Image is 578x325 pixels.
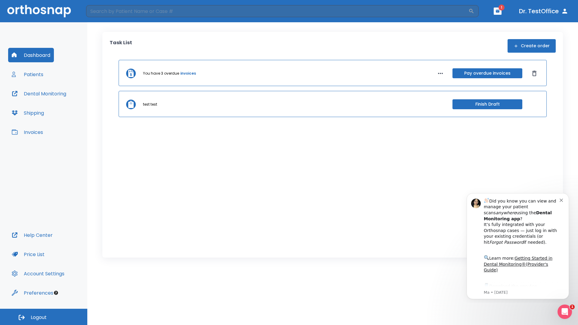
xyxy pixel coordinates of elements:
[558,305,572,319] iframe: Intercom live chat
[517,6,571,17] button: Dr. TestOffice
[499,5,505,11] span: 1
[458,188,578,303] iframe: Intercom notifications message
[143,71,179,76] p: You have 3 overdue
[452,99,522,109] button: Finish Draft
[180,71,196,76] a: invoices
[8,125,47,139] button: Invoices
[26,102,102,107] p: Message from Ma, sent 6w ago
[8,106,48,120] button: Shipping
[452,68,522,78] button: Pay overdue invoices
[53,290,59,296] div: Tooltip anchor
[8,286,57,300] button: Preferences
[26,96,80,107] a: App Store
[508,39,556,53] button: Create order
[7,5,71,17] img: Orthosnap
[102,9,107,14] button: Dismiss notification
[31,314,47,321] span: Logout
[86,5,468,17] input: Search by Patient Name or Case #
[8,67,47,82] button: Patients
[110,39,132,53] p: Task List
[570,305,575,309] span: 1
[8,228,56,242] button: Help Center
[8,86,70,101] button: Dental Monitoring
[530,69,539,78] button: Dismiss
[143,102,157,107] p: test test
[8,48,54,62] button: Dashboard
[26,94,102,125] div: Download the app: | ​ Let us know if you need help getting started!
[8,266,68,281] button: Account Settings
[8,247,48,262] button: Price List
